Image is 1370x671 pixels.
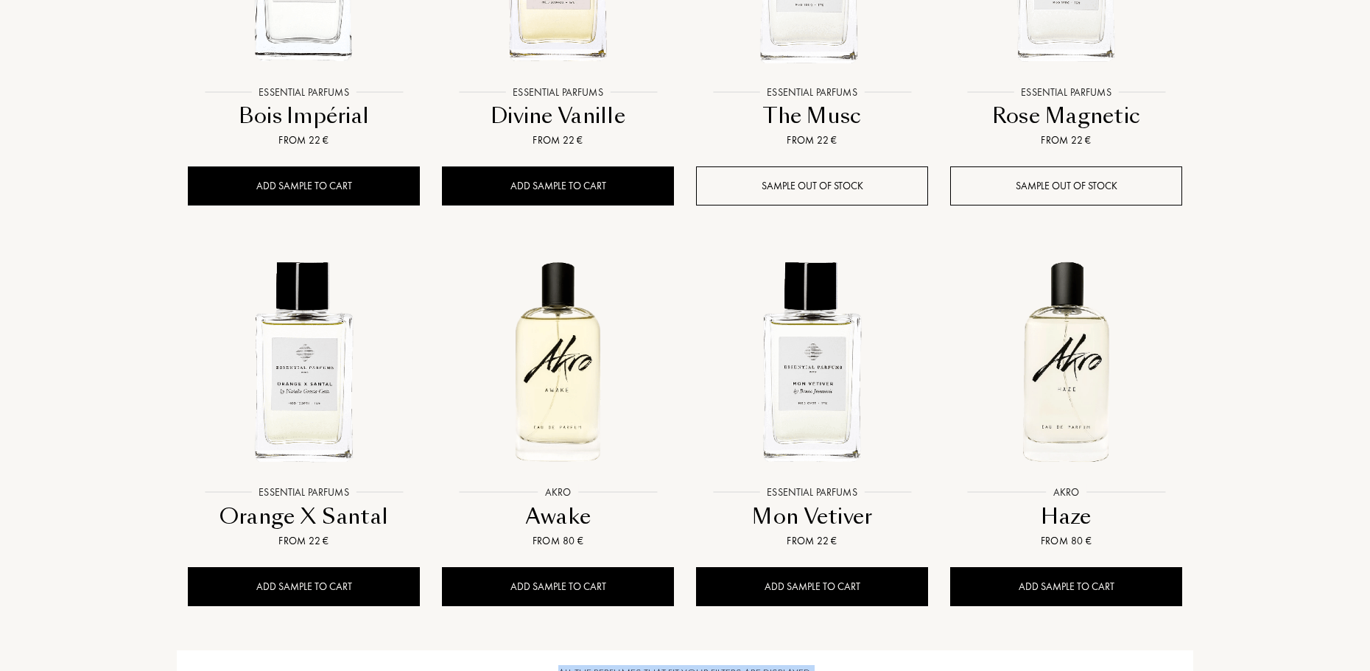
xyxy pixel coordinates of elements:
[442,231,674,567] a: Awake AkroAkroAwakeFrom 80 €
[950,166,1182,205] div: Sample out of stock
[448,533,668,549] div: From 80 €
[188,231,420,567] a: Orange X Santal Essential ParfumsEssential ParfumsOrange X SantalFrom 22 €
[696,231,928,567] a: Mon Vetiver Essential ParfumsEssential ParfumsMon VetiverFrom 22 €
[442,166,674,205] div: Add sample to cart
[448,133,668,148] div: From 22 €
[188,166,420,205] div: Add sample to cart
[950,567,1182,606] div: Add sample to cart
[702,533,922,549] div: From 22 €
[443,247,672,477] img: Awake Akro
[194,533,414,549] div: From 22 €
[442,567,674,606] div: Add sample to cart
[188,567,420,606] div: Add sample to cart
[696,166,928,205] div: Sample out of stock
[952,247,1181,477] img: Haze Akro
[956,533,1176,549] div: From 80 €
[194,133,414,148] div: From 22 €
[950,231,1182,567] a: Haze AkroAkroHazeFrom 80 €
[956,133,1176,148] div: From 22 €
[698,247,927,477] img: Mon Vetiver Essential Parfums
[702,133,922,148] div: From 22 €
[189,247,418,477] img: Orange X Santal Essential Parfums
[696,567,928,606] div: Add sample to cart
